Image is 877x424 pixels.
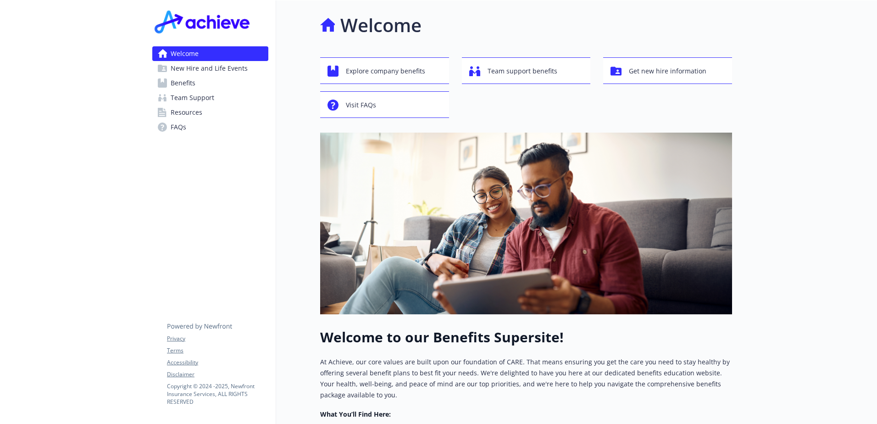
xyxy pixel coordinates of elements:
strong: What You’ll Find Here: [320,410,391,418]
a: New Hire and Life Events [152,61,268,76]
span: FAQs [171,120,186,134]
span: Team support benefits [488,62,557,80]
button: Team support benefits [462,57,591,84]
button: Visit FAQs [320,91,449,118]
h1: Welcome to our Benefits Supersite! [320,329,732,346]
p: Copyright © 2024 - 2025 , Newfront Insurance Services, ALL RIGHTS RESERVED [167,382,268,406]
span: Resources [171,105,202,120]
a: Welcome [152,46,268,61]
span: Benefits [171,76,195,90]
a: FAQs [152,120,268,134]
span: Get new hire information [629,62,706,80]
img: overview page banner [320,133,732,314]
span: Explore company benefits [346,62,425,80]
a: Terms [167,346,268,355]
a: Team Support [152,90,268,105]
p: At Achieve, our core values are built upon our foundation of CARE. That means ensuring you get th... [320,357,732,401]
a: Benefits [152,76,268,90]
h1: Welcome [340,11,422,39]
span: Welcome [171,46,199,61]
span: New Hire and Life Events [171,61,248,76]
a: Disclaimer [167,370,268,379]
span: Visit FAQs [346,96,376,114]
button: Get new hire information [603,57,732,84]
a: Resources [152,105,268,120]
a: Accessibility [167,358,268,367]
a: Privacy [167,335,268,343]
span: Team Support [171,90,214,105]
button: Explore company benefits [320,57,449,84]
